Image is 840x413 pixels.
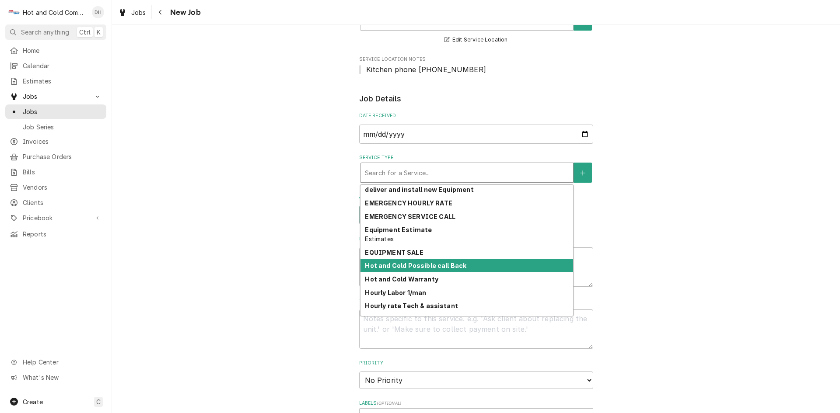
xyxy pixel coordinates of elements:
[5,355,106,369] a: Go to Help Center
[5,59,106,73] a: Calendar
[5,74,106,88] a: Estimates
[365,199,452,207] strong: EMERGENCY HOURLY RATE
[359,56,593,75] div: Service Location Notes
[23,213,89,222] span: Pricebook
[5,195,106,210] a: Clients
[359,125,593,144] input: yyyy-mm-dd
[115,5,150,20] a: Jobs
[365,289,426,296] strong: Hourly Labor 1/man
[97,28,101,37] span: K
[359,360,593,389] div: Priority
[359,154,593,183] div: Service Type
[580,170,585,176] svg: Create New Service
[5,24,106,40] button: Search anythingCtrlK
[5,180,106,194] a: Vendors
[23,122,102,132] span: Job Series
[96,397,101,406] span: C
[5,43,106,58] a: Home
[23,107,102,116] span: Jobs
[79,28,91,37] span: Ctrl
[5,165,106,179] a: Bills
[23,8,87,17] div: Hot and Cold Commercial Kitchens, Inc.
[21,28,69,37] span: Search anything
[359,236,593,287] div: Reason For Call
[359,400,593,407] label: Labels
[359,154,593,161] label: Service Type
[131,8,146,17] span: Jobs
[365,262,466,269] strong: Hot and Cold Possible call Back
[23,46,102,55] span: Home
[23,152,102,161] span: Purchase Orders
[359,298,593,349] div: Technician Instructions
[443,35,509,45] button: Edit Service Location
[92,6,104,18] div: DH
[359,112,593,143] div: Date Received
[377,401,401,406] span: ( optional )
[8,6,20,18] div: H
[23,357,101,367] span: Help Center
[365,186,473,193] strong: deliver and install new Equipment
[359,112,593,119] label: Date Received
[8,6,20,18] div: Hot and Cold Commercial Kitchens, Inc.'s Avatar
[365,302,458,309] strong: Hourly rate Tech & assistant
[359,298,593,305] label: Technician Instructions
[154,5,168,19] button: Navigate back
[5,227,106,241] a: Reports
[92,6,104,18] div: Daryl Harris's Avatar
[359,56,593,63] span: Service Location Notes
[365,226,432,233] strong: Equipment Estimate
[5,211,106,225] a: Go to Pricebook
[23,229,102,239] span: Reports
[359,194,593,225] div: Job Type
[365,316,393,323] strong: INSTALL
[23,61,102,70] span: Calendar
[365,235,393,243] span: Estimates
[359,194,593,201] label: Job Type
[366,65,486,74] span: Kitchen phone [PHONE_NUMBER]
[23,76,102,86] span: Estimates
[23,373,101,382] span: What's New
[359,64,593,75] span: Service Location Notes
[365,275,438,283] strong: Hot and Cold Warranty
[365,213,455,220] strong: EMERGENCY SERVICE CALL
[23,137,102,146] span: Invoices
[168,7,201,18] span: New Job
[365,249,423,256] strong: EQUIPMENT SALE
[5,134,106,149] a: Invoices
[359,236,593,243] label: Reason For Call
[359,360,593,367] label: Priority
[5,104,106,119] a: Jobs
[5,89,106,104] a: Go to Jobs
[23,183,102,192] span: Vendors
[5,120,106,134] a: Job Series
[5,149,106,164] a: Purchase Orders
[23,398,43,406] span: Create
[23,167,102,177] span: Bills
[359,93,593,104] legend: Job Details
[5,370,106,385] a: Go to What's New
[23,92,89,101] span: Jobs
[23,198,102,207] span: Clients
[574,163,592,183] button: Create New Service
